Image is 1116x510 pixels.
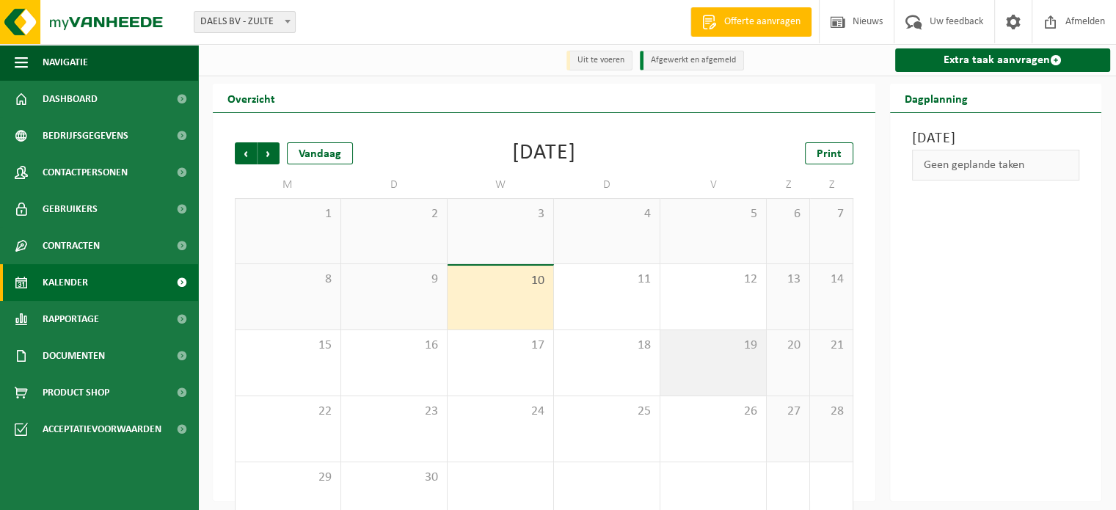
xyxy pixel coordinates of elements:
[660,172,767,198] td: V
[554,172,660,198] td: D
[243,206,333,222] span: 1
[817,404,845,420] span: 28
[912,128,1079,150] h3: [DATE]
[448,172,554,198] td: W
[43,44,88,81] span: Navigatie
[243,272,333,288] span: 8
[512,142,576,164] div: [DATE]
[721,15,804,29] span: Offerte aanvragen
[668,338,759,354] span: 19
[349,470,440,486] span: 30
[566,51,632,70] li: Uit te voeren
[455,273,546,289] span: 10
[890,84,982,112] h2: Dagplanning
[561,206,652,222] span: 4
[817,206,845,222] span: 7
[640,51,744,70] li: Afgewerkt en afgemeld
[43,81,98,117] span: Dashboard
[194,12,295,32] span: DAELS BV - ZULTE
[349,338,440,354] span: 16
[235,172,341,198] td: M
[455,338,546,354] span: 17
[912,150,1079,181] div: Geen geplande taken
[243,404,333,420] span: 22
[895,48,1110,72] a: Extra taak aanvragen
[194,11,296,33] span: DAELS BV - ZULTE
[561,338,652,354] span: 18
[43,154,128,191] span: Contactpersonen
[349,272,440,288] span: 9
[455,404,546,420] span: 24
[43,191,98,227] span: Gebruikers
[668,404,759,420] span: 26
[349,404,440,420] span: 23
[43,117,128,154] span: Bedrijfsgegevens
[43,411,161,448] span: Acceptatievoorwaarden
[43,338,105,374] span: Documenten
[341,172,448,198] td: D
[805,142,853,164] a: Print
[258,142,280,164] span: Volgende
[767,172,810,198] td: Z
[43,301,99,338] span: Rapportage
[243,338,333,354] span: 15
[455,206,546,222] span: 3
[235,142,257,164] span: Vorige
[774,272,802,288] span: 13
[810,172,853,198] td: Z
[817,148,842,160] span: Print
[817,338,845,354] span: 21
[668,272,759,288] span: 12
[774,404,802,420] span: 27
[561,272,652,288] span: 11
[243,470,333,486] span: 29
[287,142,353,164] div: Vandaag
[817,272,845,288] span: 14
[690,7,812,37] a: Offerte aanvragen
[43,264,88,301] span: Kalender
[774,338,802,354] span: 20
[668,206,759,222] span: 5
[774,206,802,222] span: 6
[349,206,440,222] span: 2
[561,404,652,420] span: 25
[43,227,100,264] span: Contracten
[43,374,109,411] span: Product Shop
[213,84,290,112] h2: Overzicht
